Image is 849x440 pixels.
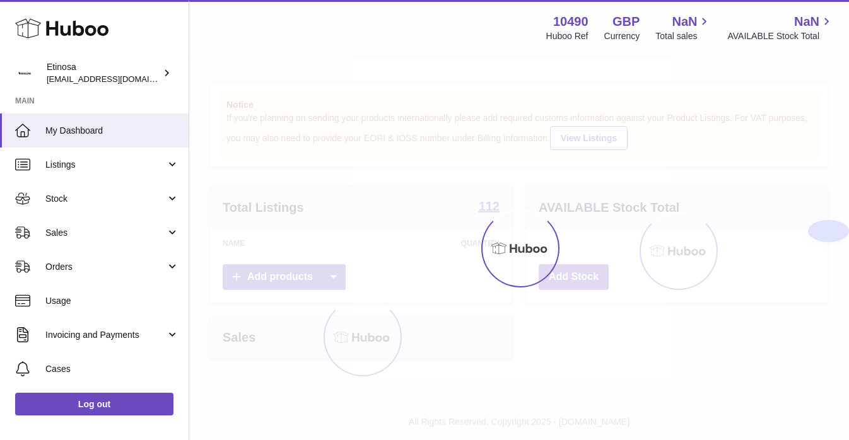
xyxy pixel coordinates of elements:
a: NaN AVAILABLE Stock Total [727,13,834,42]
span: Stock [45,193,166,205]
span: Total sales [655,30,711,42]
span: Usage [45,295,179,307]
img: Wolphuk@gmail.com [15,64,34,83]
span: AVAILABLE Stock Total [727,30,834,42]
span: Listings [45,159,166,171]
span: Orders [45,261,166,273]
span: Cases [45,363,179,375]
strong: 10490 [553,13,588,30]
div: Currency [604,30,640,42]
span: [EMAIL_ADDRESS][DOMAIN_NAME] [47,74,185,84]
span: Invoicing and Payments [45,329,166,341]
span: NaN [794,13,819,30]
a: Log out [15,393,173,415]
div: Etinosa [47,61,160,85]
span: My Dashboard [45,125,179,137]
div: Huboo Ref [546,30,588,42]
strong: GBP [612,13,640,30]
span: NaN [672,13,697,30]
span: Sales [45,227,166,239]
a: NaN Total sales [655,13,711,42]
